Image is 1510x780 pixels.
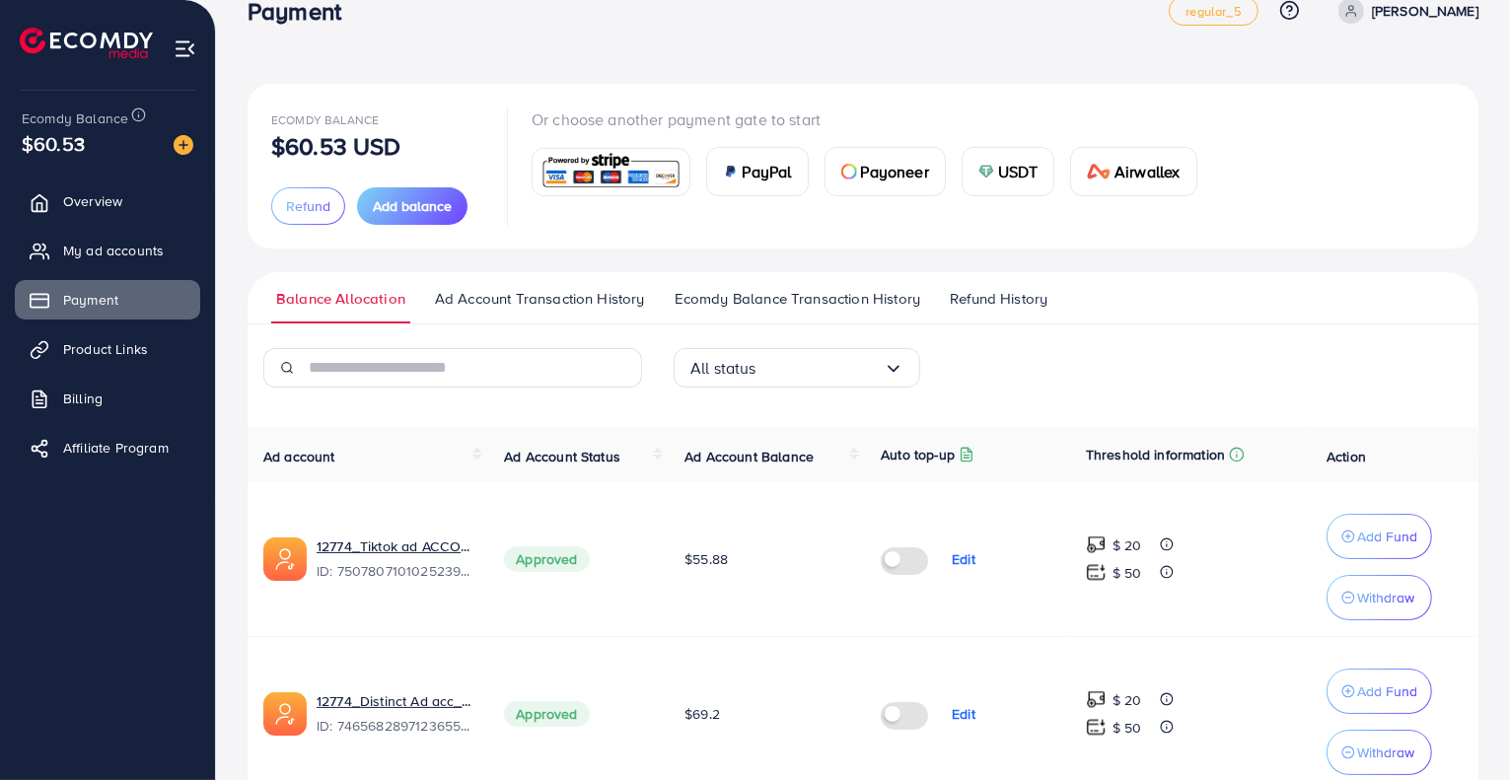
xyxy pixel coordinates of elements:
[1327,575,1432,620] button: Withdraw
[1113,561,1142,585] p: $ 50
[950,288,1047,310] span: Refund History
[1086,443,1225,466] p: Threshold information
[684,549,728,569] span: $55.88
[22,129,85,158] span: $60.53
[723,164,739,179] img: card
[1357,586,1414,609] p: Withdraw
[271,111,379,128] span: Ecomdy Balance
[276,288,405,310] span: Balance Allocation
[1327,730,1432,775] button: Withdraw
[20,28,153,58] img: logo
[1086,562,1107,583] img: top-up amount
[317,691,472,711] a: 12774_Distinct Ad acc_1738239758237
[63,438,169,458] span: Affiliate Program
[174,135,193,155] img: image
[373,196,452,216] span: Add balance
[1113,688,1142,712] p: $ 20
[1115,160,1180,183] span: Airwallex
[684,704,720,724] span: $69.2
[15,428,200,467] a: Affiliate Program
[1327,514,1432,559] button: Add Fund
[825,147,946,196] a: cardPayoneer
[532,148,690,196] a: card
[317,691,472,737] div: <span class='underline'>12774_Distinct Ad acc_1738239758237</span></br>7465682897123655681
[317,561,472,581] span: ID: 7507807101025239058
[881,443,955,466] p: Auto top-up
[63,389,103,408] span: Billing
[504,447,620,466] span: Ad Account Status
[63,290,118,310] span: Payment
[952,702,975,726] p: Edit
[271,187,345,225] button: Refund
[263,537,307,581] img: ic-ads-acc.e4c84228.svg
[962,147,1055,196] a: cardUSDT
[1070,147,1196,196] a: cardAirwallex
[63,339,148,359] span: Product Links
[743,160,792,183] span: PayPal
[1086,534,1107,555] img: top-up amount
[174,37,196,60] img: menu
[317,536,472,556] a: 12774_Tiktok ad ACCOUNT_1748047846338
[706,147,809,196] a: cardPayPal
[435,288,645,310] span: Ad Account Transaction History
[1113,533,1142,557] p: $ 20
[15,329,200,369] a: Product Links
[690,353,756,384] span: All status
[1327,669,1432,714] button: Add Fund
[504,701,589,727] span: Approved
[15,181,200,221] a: Overview
[317,536,472,582] div: <span class='underline'>12774_Tiktok ad ACCOUNT_1748047846338</span></br>7507807101025239058
[63,191,122,211] span: Overview
[271,134,401,158] p: $60.53 USD
[998,160,1039,183] span: USDT
[1186,5,1241,18] span: regular_5
[1357,679,1417,703] p: Add Fund
[539,151,683,193] img: card
[317,716,472,736] span: ID: 7465682897123655681
[263,692,307,736] img: ic-ads-acc.e4c84228.svg
[1327,447,1366,466] span: Action
[22,108,128,128] span: Ecomdy Balance
[1086,689,1107,710] img: top-up amount
[15,280,200,319] a: Payment
[286,196,330,216] span: Refund
[861,160,929,183] span: Payoneer
[1357,525,1417,548] p: Add Fund
[674,348,920,388] div: Search for option
[756,353,884,384] input: Search for option
[532,107,1213,131] p: Or choose another payment gate to start
[675,288,920,310] span: Ecomdy Balance Transaction History
[1426,691,1495,765] iframe: Chat
[978,164,994,179] img: card
[357,187,467,225] button: Add balance
[1357,741,1414,764] p: Withdraw
[1113,716,1142,740] p: $ 50
[15,231,200,270] a: My ad accounts
[1087,164,1111,179] img: card
[15,379,200,418] a: Billing
[952,547,975,571] p: Edit
[263,447,335,466] span: Ad account
[504,546,589,572] span: Approved
[684,447,814,466] span: Ad Account Balance
[841,164,857,179] img: card
[63,241,164,260] span: My ad accounts
[1086,717,1107,738] img: top-up amount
